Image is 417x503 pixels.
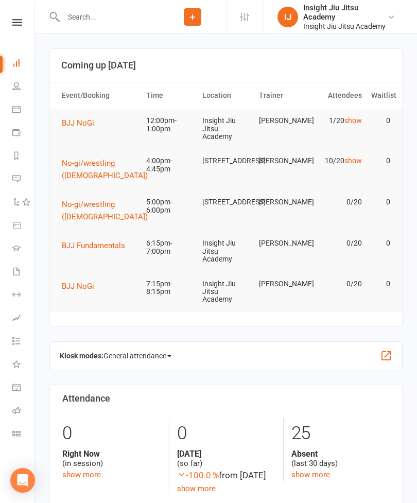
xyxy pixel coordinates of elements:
[12,377,36,400] a: General attendance kiosk mode
[198,109,254,149] td: Insight Jiu Jitsu Academy
[12,99,36,122] a: Calendar
[62,282,94,291] span: BJJ NoGi
[142,109,198,141] td: 12:00pm-1:00pm
[254,82,310,109] th: Trainer
[62,418,161,449] div: 0
[344,157,362,165] a: show
[62,393,390,404] h3: Attendance
[344,116,362,125] a: show
[291,418,390,449] div: 25
[310,190,367,214] td: 0/20
[254,149,310,173] td: [PERSON_NAME]
[60,10,158,24] input: Search...
[12,354,36,377] a: What's New
[291,470,330,479] a: show more
[198,190,254,214] td: [STREET_ADDRESS]
[310,149,367,173] td: 10/20
[142,272,198,304] td: 7:15pm-8:15pm
[254,272,310,296] td: [PERSON_NAME]
[10,468,35,493] div: Open Intercom Messenger
[198,272,254,312] td: Insight Jiu Jitsu Academy
[367,149,395,173] td: 0
[57,82,142,109] th: Event/Booking
[62,449,161,459] strong: Right Now
[254,109,310,133] td: [PERSON_NAME]
[367,272,395,296] td: 0
[367,109,395,133] td: 0
[62,239,132,252] button: BJJ Fundamentals
[12,400,36,423] a: Roll call kiosk mode
[62,280,101,292] button: BJJ NoGi
[142,149,198,181] td: 4:00pm-4:45pm
[62,159,148,180] span: No-gi/wrestling ([DEMOGRAPHIC_DATA])
[142,231,198,264] td: 6:15pm-7:00pm
[12,423,36,446] a: Class kiosk mode
[103,348,171,364] span: General attendance
[177,449,275,469] div: (so far)
[62,117,101,129] button: BJJ NoGi
[62,470,101,479] a: show more
[60,352,103,360] strong: Kiosk modes:
[310,272,367,296] td: 0/20
[62,198,155,223] button: No-gi/wrestling ([DEMOGRAPHIC_DATA])
[62,157,155,182] button: No-gi/wrestling ([DEMOGRAPHIC_DATA])
[254,190,310,214] td: [PERSON_NAME]
[291,449,390,459] strong: Absent
[12,53,36,76] a: Dashboard
[12,145,36,168] a: Reports
[12,307,36,331] a: Assessments
[367,82,395,109] th: Waitlist
[303,22,387,31] div: Insight Jiu Jitsu Academy
[142,82,198,109] th: Time
[367,231,395,255] td: 0
[277,7,298,27] div: IJ
[177,470,219,480] span: -100.0 %
[61,60,391,71] h3: Coming up [DATE]
[12,76,36,99] a: People
[12,215,36,238] a: Product Sales
[177,469,275,482] div: from [DATE]
[177,418,275,449] div: 0
[62,241,125,250] span: BJJ Fundamentals
[310,109,367,133] td: 1/20
[303,3,387,22] div: Insight Jiu Jitsu Academy
[367,190,395,214] td: 0
[177,449,275,459] strong: [DATE]
[198,149,254,173] td: [STREET_ADDRESS]
[310,82,367,109] th: Attendees
[177,484,216,493] a: show more
[62,200,148,221] span: No-gi/wrestling ([DEMOGRAPHIC_DATA])
[198,82,254,109] th: Location
[142,190,198,222] td: 5:00pm-6:00pm
[62,118,94,128] span: BJJ NoGi
[291,449,390,469] div: (last 30 days)
[12,122,36,145] a: Payments
[254,231,310,255] td: [PERSON_NAME]
[62,449,161,469] div: (in session)
[310,231,367,255] td: 0/20
[198,231,254,271] td: Insight Jiu Jitsu Academy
